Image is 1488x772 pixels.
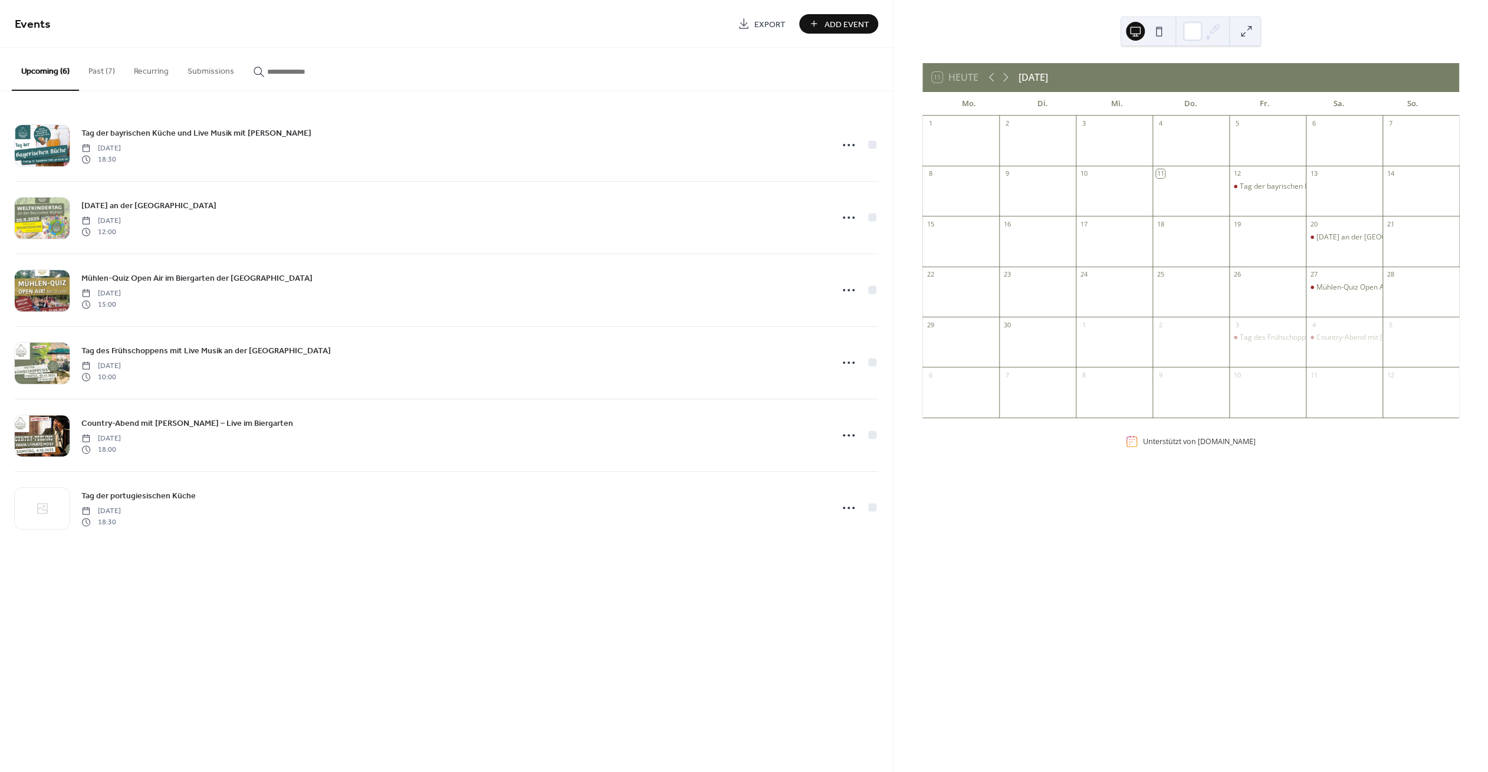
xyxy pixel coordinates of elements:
[1233,119,1241,128] div: 5
[932,92,1006,116] div: Mo.
[1080,92,1154,116] div: Mi.
[1386,370,1395,379] div: 12
[1229,182,1306,192] div: Tag der bayrischen Küche und Live Musik mit Volker Stach
[1156,119,1165,128] div: 4
[81,361,121,372] span: [DATE]
[1386,270,1395,279] div: 28
[926,320,935,329] div: 29
[1233,370,1241,379] div: 10
[81,272,313,285] span: Mühlen-Quiz Open Air im Biergarten der [GEOGRAPHIC_DATA]
[1309,320,1318,329] div: 4
[1079,219,1088,228] div: 17
[1003,219,1011,228] div: 16
[81,154,121,165] span: 18:30
[1079,169,1088,178] div: 10
[81,126,311,140] a: Tag der bayrischen Küche und Live Musik mit [PERSON_NAME]
[1376,92,1450,116] div: So.
[799,14,878,34] button: Add Event
[1003,370,1011,379] div: 7
[1003,119,1011,128] div: 2
[1306,282,1382,293] div: Mühlen-Quiz Open Air im Biergarten der Baccumer Mühle
[1156,219,1165,228] div: 18
[81,216,121,226] span: [DATE]
[1386,169,1395,178] div: 14
[1302,92,1375,116] div: Sa.
[926,370,935,379] div: 6
[1079,370,1088,379] div: 8
[81,299,121,310] span: 15:00
[729,14,794,34] a: Export
[1229,333,1306,343] div: Tag des Frühschoppens mit Live Musik an der Baccumer Mühle
[1228,92,1302,116] div: Fr.
[825,18,869,31] span: Add Event
[1006,92,1079,116] div: Di.
[81,506,121,517] span: [DATE]
[1156,270,1165,279] div: 25
[79,48,124,90] button: Past (7)
[1154,92,1227,116] div: Do.
[926,219,935,228] div: 15
[1386,219,1395,228] div: 21
[81,489,196,502] a: Tag der portugiesischen Küche
[81,416,293,430] a: Country-Abend mit [PERSON_NAME] – Live im Biergarten
[1003,169,1011,178] div: 9
[81,433,121,444] span: [DATE]
[1003,320,1011,329] div: 30
[1233,270,1241,279] div: 26
[81,200,216,212] span: [DATE] an der [GEOGRAPHIC_DATA]
[926,270,935,279] div: 22
[81,418,293,430] span: Country-Abend mit [PERSON_NAME] – Live im Biergarten
[81,444,121,455] span: 18:00
[1233,219,1241,228] div: 19
[81,517,121,527] span: 18:30
[1079,320,1088,329] div: 1
[81,288,121,299] span: [DATE]
[1309,119,1318,128] div: 6
[926,119,935,128] div: 1
[178,48,244,90] button: Submissions
[81,345,331,357] span: Tag des Frühschoppens mit Live Musik an der [GEOGRAPHIC_DATA]
[81,490,196,502] span: Tag der portugiesischen Küche
[1309,370,1318,379] div: 11
[81,143,121,154] span: [DATE]
[1309,219,1318,228] div: 20
[1309,169,1318,178] div: 13
[1079,270,1088,279] div: 24
[81,271,313,285] a: Mühlen-Quiz Open Air im Biergarten der [GEOGRAPHIC_DATA]
[124,48,178,90] button: Recurring
[1079,119,1088,128] div: 3
[1316,232,1436,242] div: [DATE] an der [GEOGRAPHIC_DATA]
[754,18,786,31] span: Export
[81,344,331,357] a: Tag des Frühschoppens mit Live Musik an der [GEOGRAPHIC_DATA]
[1306,333,1382,343] div: Country-Abend mit Hermann Lammers Meyer – Live im Biergarten
[1233,169,1241,178] div: 12
[1142,436,1255,446] div: Unterstützt von
[15,13,51,36] span: Events
[81,199,216,212] a: [DATE] an der [GEOGRAPHIC_DATA]
[1386,320,1395,329] div: 5
[12,48,79,91] button: Upcoming (6)
[1156,370,1165,379] div: 9
[1386,119,1395,128] div: 7
[1233,320,1241,329] div: 3
[1019,70,1048,84] div: [DATE]
[1156,320,1165,329] div: 2
[81,226,121,237] span: 12:00
[1003,270,1011,279] div: 23
[1240,333,1462,343] div: Tag des Frühschoppens mit Live Musik an der [GEOGRAPHIC_DATA]
[81,372,121,382] span: 10:00
[1309,270,1318,279] div: 27
[1306,232,1382,242] div: Weltkindertag an der Baccumer Mühle
[926,169,935,178] div: 8
[81,127,311,140] span: Tag der bayrischen Küche und Live Musik mit [PERSON_NAME]
[1197,436,1255,446] a: [DOMAIN_NAME]
[1156,169,1165,178] div: 11
[1240,182,1444,192] div: Tag der bayrischen Küche und Live Musik mit [PERSON_NAME]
